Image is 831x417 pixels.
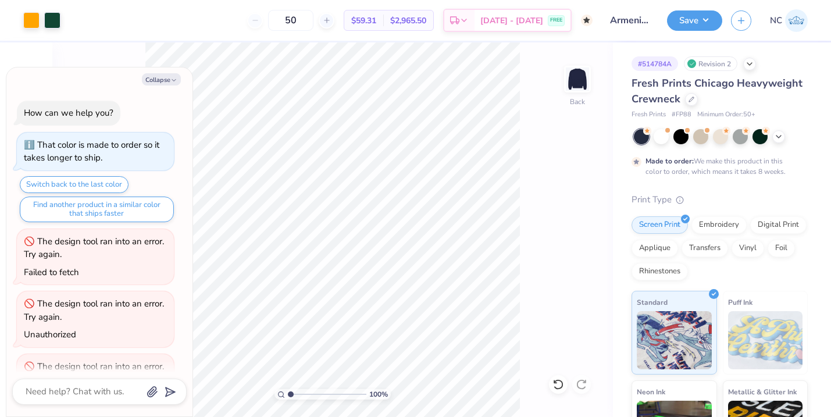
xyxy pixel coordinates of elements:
[632,263,688,280] div: Rhinestones
[24,266,79,278] div: Failed to fetch
[24,139,159,164] div: That color is made to order so it takes longer to ship.
[632,56,678,71] div: # 514784A
[728,311,803,369] img: Puff Ink
[732,240,764,257] div: Vinyl
[697,110,755,120] span: Minimum Order: 50 +
[480,15,543,27] span: [DATE] - [DATE]
[20,176,129,193] button: Switch back to the last color
[728,296,752,308] span: Puff Ink
[728,386,797,398] span: Metallic & Glitter Ink
[632,110,666,120] span: Fresh Prints
[24,329,76,340] div: Unauthorized
[632,216,688,234] div: Screen Print
[632,240,678,257] div: Applique
[645,156,789,177] div: We make this product in this color to order, which means it takes 8 weeks.
[268,10,313,31] input: – –
[601,9,658,32] input: Untitled Design
[682,240,728,257] div: Transfers
[24,107,113,119] div: How can we help you?
[20,197,174,222] button: Find another product in a similar color that ships faster
[785,9,808,32] img: Natalie Chan
[566,67,589,91] img: Back
[142,73,181,85] button: Collapse
[390,15,426,27] span: $2,965.50
[570,97,585,107] div: Back
[768,240,795,257] div: Foil
[672,110,691,120] span: # FP88
[369,389,388,400] span: 100 %
[637,296,668,308] span: Standard
[770,9,808,32] a: NC
[645,156,694,166] strong: Made to order:
[684,56,737,71] div: Revision 2
[351,15,376,27] span: $59.31
[632,76,803,106] span: Fresh Prints Chicago Heavyweight Crewneck
[24,298,164,323] div: The design tool ran into an error. Try again.
[750,216,807,234] div: Digital Print
[770,14,782,27] span: NC
[550,16,562,24] span: FREE
[667,10,722,31] button: Save
[24,361,164,386] div: The design tool ran into an error. Try again.
[637,386,665,398] span: Neon Ink
[691,216,747,234] div: Embroidery
[632,193,808,206] div: Print Type
[637,311,712,369] img: Standard
[24,236,164,261] div: The design tool ran into an error. Try again.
